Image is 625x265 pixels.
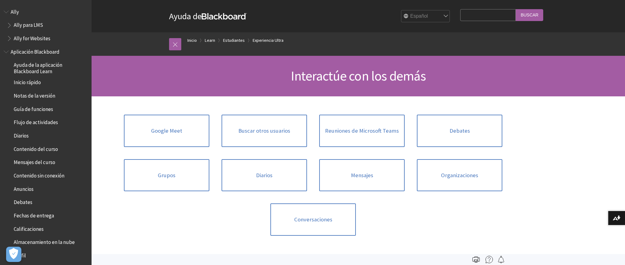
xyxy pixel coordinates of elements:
[14,60,87,74] span: Ayuda de la aplicación Blackboard Learn
[253,37,284,44] a: Experiencia Ultra
[14,144,58,152] span: Contenido del curso
[14,170,64,179] span: Contenido sin conexión
[14,237,75,245] span: Almacenamiento en la nube
[516,9,543,21] input: Buscar
[14,210,54,219] span: Fechas de entrega
[486,256,493,263] img: More help
[14,91,55,99] span: Notas de la versión
[497,256,505,263] img: Follow this page
[14,131,29,139] span: Diarios
[202,13,247,20] strong: Blackboard
[14,224,44,232] span: Calificaciones
[11,47,60,55] span: Aplicación Blackboard
[124,159,209,192] a: Grupos
[14,117,58,126] span: Flujo de actividades
[319,159,405,192] a: Mensajes
[14,104,53,112] span: Guía de funciones
[417,115,502,147] a: Debates
[319,115,405,147] a: Reuniones de Microsoft Teams
[14,33,50,41] span: Ally for Websites
[291,67,426,84] span: Interactúe con los demás
[169,11,247,22] a: Ayuda deBlackboard
[222,159,307,192] a: Diarios
[14,20,43,28] span: Ally para LMS
[14,184,34,192] span: Anuncios
[14,157,55,166] span: Mensajes del curso
[401,10,450,23] select: Site Language Selector
[14,77,41,86] span: Inicio rápido
[270,203,356,236] a: Conversaciones
[222,115,307,147] a: Buscar otros usuarios
[124,115,209,147] a: Google Meet
[14,197,32,206] span: Debates
[205,37,215,44] a: Learn
[6,247,21,262] button: Abrir preferencias
[187,37,197,44] a: Inicio
[223,37,245,44] a: Estudiantes
[11,7,19,15] span: Ally
[472,256,480,263] img: Print
[4,7,88,44] nav: Book outline for Anthology Ally Help
[417,159,502,192] a: Organizaciones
